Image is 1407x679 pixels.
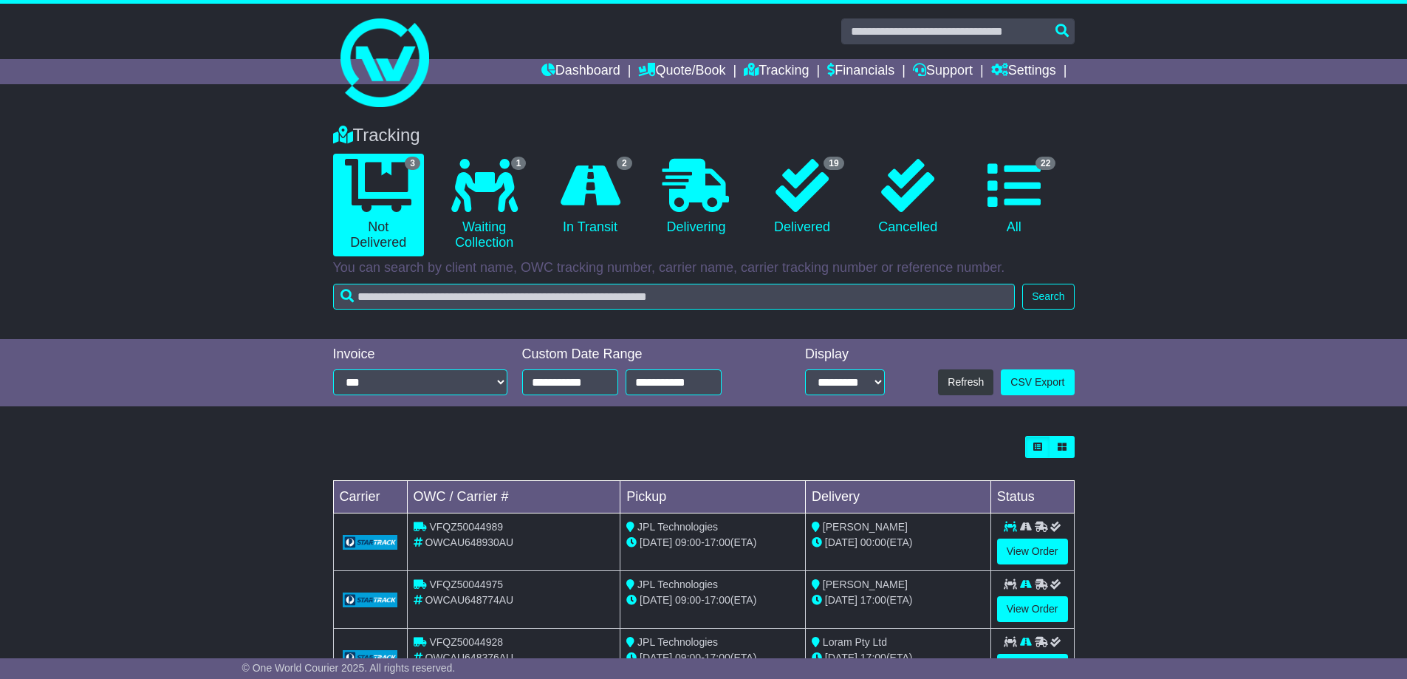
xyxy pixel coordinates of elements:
span: [DATE] [640,594,672,606]
a: Settings [991,59,1056,84]
div: (ETA) [812,650,985,666]
img: GetCarrierServiceLogo [343,535,398,550]
span: VFQZ50044989 [429,521,503,533]
span: 22 [1035,157,1055,170]
span: [PERSON_NAME] [823,579,908,590]
a: Dashboard [541,59,620,84]
a: Quote/Book [638,59,725,84]
td: Status [990,481,1074,513]
a: View Order [997,539,1068,564]
span: [DATE] [825,594,857,606]
span: 2 [617,157,632,170]
span: [DATE] [825,652,857,663]
span: JPL Technologies [637,579,718,590]
div: Display [805,347,885,363]
p: You can search by client name, OWC tracking number, carrier name, carrier tracking number or refe... [333,260,1075,276]
div: Tracking [326,125,1082,146]
div: - (ETA) [626,535,799,550]
img: GetCarrierServiceLogo [343,593,398,607]
a: 19 Delivered [756,154,847,241]
span: Loram Pty Ltd [823,636,887,648]
a: Financials [827,59,894,84]
a: Support [913,59,973,84]
div: (ETA) [812,535,985,550]
a: 3 Not Delivered [333,154,424,256]
span: [DATE] [640,652,672,663]
a: Tracking [744,59,809,84]
span: 09:00 [675,652,701,663]
span: 17:00 [705,652,730,663]
a: Delivering [651,154,742,241]
div: Custom Date Range [522,347,759,363]
td: Carrier [333,481,407,513]
div: Invoice [333,347,507,363]
a: 22 All [968,154,1059,241]
span: JPL Technologies [637,521,718,533]
span: 17:00 [705,594,730,606]
span: 17:00 [860,594,886,606]
div: - (ETA) [626,593,799,608]
span: 17:00 [860,652,886,663]
div: - (ETA) [626,650,799,666]
span: © One World Courier 2025. All rights reserved. [242,662,456,674]
span: [DATE] [825,536,857,548]
span: JPL Technologies [637,636,718,648]
td: Delivery [805,481,990,513]
td: OWC / Carrier # [407,481,620,513]
a: Cancelled [863,154,954,241]
span: 00:00 [860,536,886,548]
div: (ETA) [812,593,985,608]
span: OWCAU648774AU [425,594,513,606]
span: [DATE] [640,536,672,548]
img: GetCarrierServiceLogo [343,650,398,665]
a: View Order [997,596,1068,622]
button: Refresh [938,369,993,395]
span: OWCAU648930AU [425,536,513,548]
a: 2 In Transit [544,154,635,241]
span: [PERSON_NAME] [823,521,908,533]
span: 3 [405,157,420,170]
span: 17:00 [705,536,730,548]
span: 19 [824,157,843,170]
span: 09:00 [675,536,701,548]
span: 1 [511,157,527,170]
span: OWCAU648376AU [425,652,513,663]
span: VFQZ50044928 [429,636,503,648]
span: 09:00 [675,594,701,606]
span: VFQZ50044975 [429,579,503,590]
a: 1 Waiting Collection [439,154,530,256]
button: Search [1022,284,1074,310]
a: CSV Export [1001,369,1074,395]
td: Pickup [620,481,806,513]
